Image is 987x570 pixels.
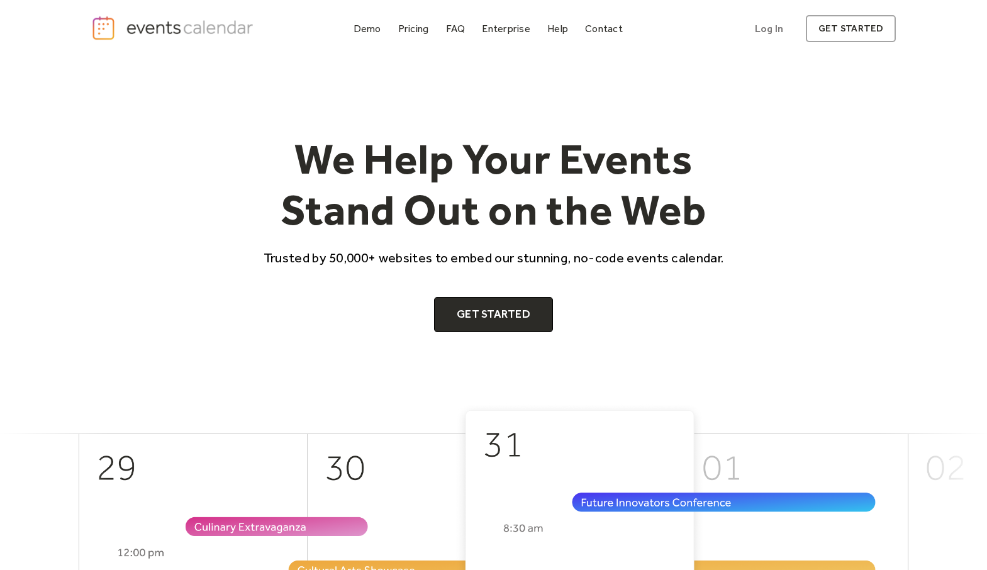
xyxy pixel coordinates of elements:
[542,20,573,37] a: Help
[354,25,381,32] div: Demo
[482,25,530,32] div: Enterprise
[398,25,429,32] div: Pricing
[585,25,623,32] div: Contact
[252,249,735,267] p: Trusted by 50,000+ websites to embed our stunning, no-code events calendar.
[547,25,568,32] div: Help
[441,20,471,37] a: FAQ
[742,15,796,42] a: Log In
[477,20,535,37] a: Enterprise
[580,20,628,37] a: Contact
[434,297,553,332] a: Get Started
[446,25,466,32] div: FAQ
[252,133,735,236] h1: We Help Your Events Stand Out on the Web
[393,20,434,37] a: Pricing
[806,15,896,42] a: get started
[349,20,386,37] a: Demo
[91,15,257,41] a: home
